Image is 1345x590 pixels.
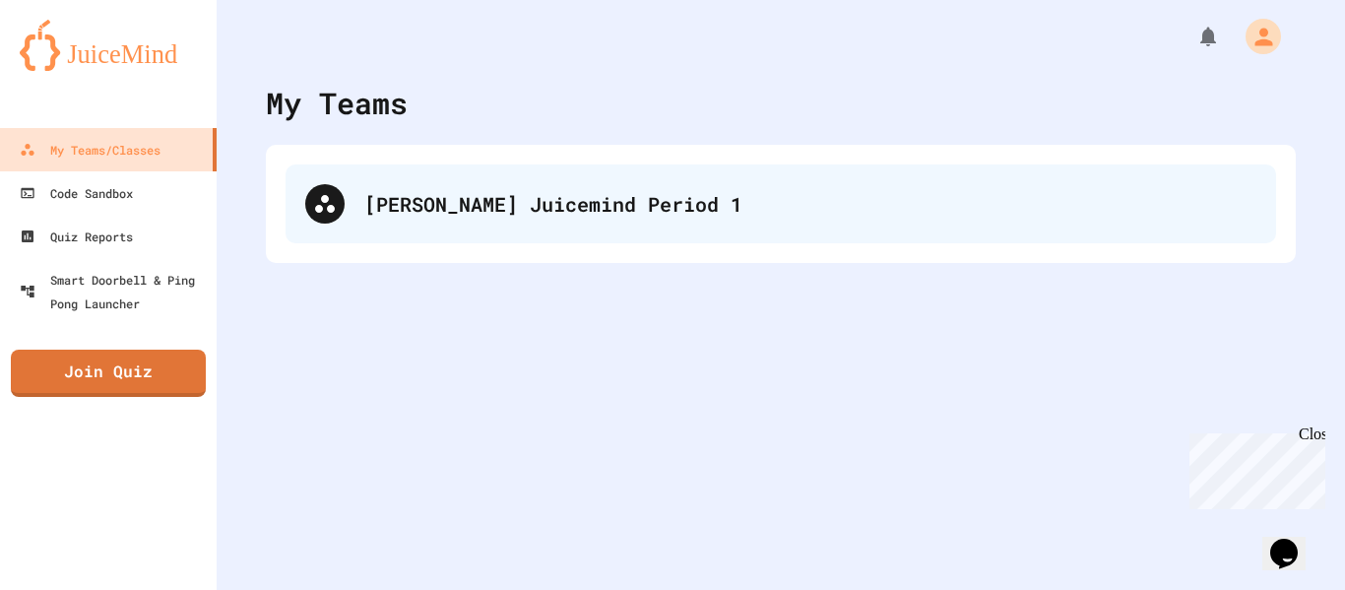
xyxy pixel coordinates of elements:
[20,181,133,205] div: Code Sandbox
[1182,426,1325,509] iframe: chat widget
[8,8,136,125] div: Chat with us now!Close
[1225,14,1286,59] div: My Account
[1160,20,1225,53] div: My Notifications
[11,350,206,397] a: Join Quiz
[266,81,408,125] div: My Teams
[364,189,1256,219] div: [PERSON_NAME] Juicemind Period 1
[20,138,160,162] div: My Teams/Classes
[20,20,197,71] img: logo-orange.svg
[20,268,209,315] div: Smart Doorbell & Ping Pong Launcher
[1262,511,1325,570] iframe: chat widget
[20,225,133,248] div: Quiz Reports
[286,164,1276,243] div: [PERSON_NAME] Juicemind Period 1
